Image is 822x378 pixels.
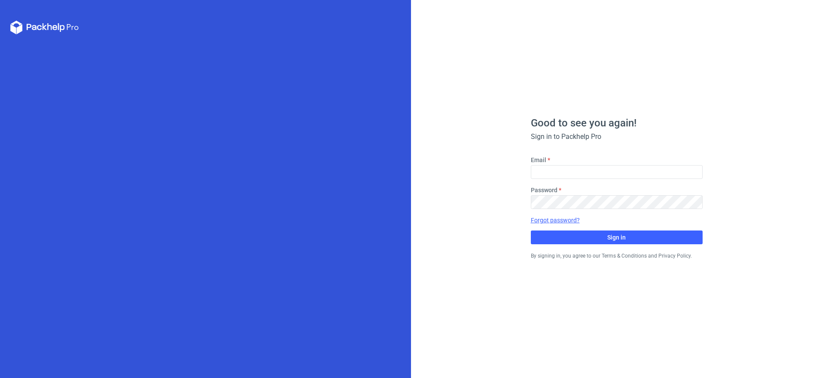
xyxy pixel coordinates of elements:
[531,132,703,142] div: Sign in to Packhelp Pro
[531,216,580,224] a: Forgot password?
[531,156,546,164] label: Email
[10,21,79,34] svg: Packhelp Pro
[531,118,703,128] h1: Good to see you again!
[531,230,703,244] button: Sign in
[607,234,626,240] span: Sign in
[531,186,557,194] label: Password
[531,253,692,259] small: By signing in, you agree to our Terms & Conditions and Privacy Policy.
